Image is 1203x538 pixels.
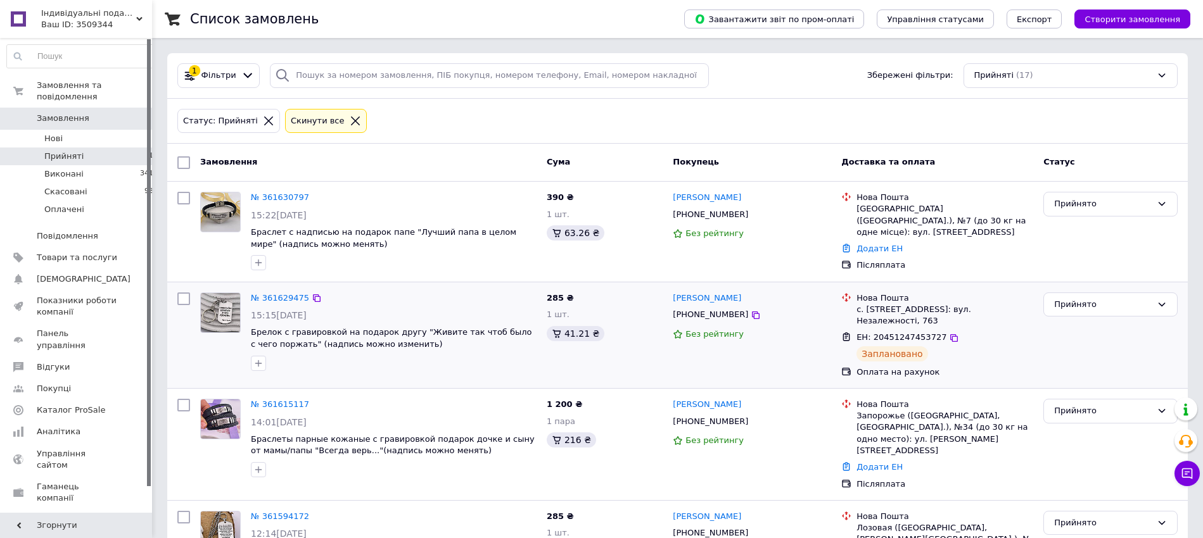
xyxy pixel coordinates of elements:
[44,186,87,197] span: Скасовані
[44,151,84,162] span: Прийняті
[1085,15,1180,24] span: Створити замовлення
[251,511,309,521] a: № 361594172
[856,479,1033,490] div: Післяплата
[37,230,98,242] span: Повідомлення
[37,426,80,437] span: Аналітика
[37,361,70,373] span: Відгуки
[685,329,744,339] span: Без рейтингу
[1054,197,1152,211] div: Прийнято
[7,45,158,68] input: Пошук
[877,9,994,28] button: Управління статусами
[1043,157,1075,166] span: Статус
[200,157,257,166] span: Замовлення
[670,413,751,430] div: [PHONE_NUMBER]
[856,346,928,361] div: Заплановано
[856,410,1033,456] div: Запорожье ([GEOGRAPHIC_DATA], [GEOGRAPHIC_DATA].), №34 (до 30 кг на одно место): ул. [PERSON_NAME...
[1054,404,1152,418] div: Прийнято
[547,157,570,166] span: Cума
[37,448,117,471] span: Управління сайтом
[856,292,1033,304] div: Нова Пошта
[251,227,516,249] span: Браслет с надписью на подарок папе "Лучший папа в целом мире" (надпись можно менять)
[856,260,1033,271] div: Післяплата
[251,210,307,220] span: 15:22[DATE]
[1016,70,1033,80] span: (17)
[670,206,751,223] div: [PHONE_NUMBER]
[201,70,236,82] span: Фільтри
[201,293,240,332] img: Фото товару
[1054,298,1152,311] div: Прийнято
[251,327,532,349] a: Брелок c гравировкой на подарок другу "Живите так чтоб было с чего поржать" (надпись можно изменить)
[547,416,575,426] span: 1 пара
[685,228,744,238] span: Без рейтингу
[841,157,935,166] span: Доставка та оплата
[144,186,158,197] span: 930
[251,417,307,427] span: 14:01[DATE]
[670,306,751,323] div: [PHONE_NUMBER]
[1017,15,1052,24] span: Експорт
[37,113,89,124] span: Замовлення
[44,204,84,215] span: Оплачені
[1174,461,1200,486] button: Чат з покупцем
[251,310,307,320] span: 15:15[DATE]
[547,511,574,521] span: 285 ₴
[41,8,136,19] span: Індивідуальні подарунки з любов'ю
[673,292,741,304] a: [PERSON_NAME]
[251,293,309,303] a: № 361629475
[856,332,946,342] span: ЕН: 20451247453727
[1054,516,1152,530] div: Прийнято
[856,366,1033,378] div: Оплата на рахунок
[251,399,309,409] a: № 361615117
[200,292,241,333] a: Фото товару
[37,295,117,318] span: Показники роботи компанії
[856,304,1033,327] div: с. [STREET_ADDRESS]: вул. Незалежності, 763
[673,157,719,166] span: Покупець
[1074,9,1190,28] button: Створити замовлення
[887,15,984,24] span: Управління статусами
[547,192,574,202] span: 390 ₴
[547,293,574,303] span: 285 ₴
[547,210,570,219] span: 1 шт.
[974,70,1014,82] span: Прийняті
[547,528,570,537] span: 1 шт.
[856,244,903,253] a: Додати ЕН
[694,13,854,25] span: Завантажити звіт по пром-оплаті
[856,462,903,472] a: Додати ЕН
[856,192,1033,203] div: Нова Пошта
[44,168,84,180] span: Виконані
[673,399,741,411] a: [PERSON_NAME]
[270,63,709,88] input: Пошук за номером замовлення, ПІБ покупця, номером телефону, Email, номером накладної
[190,11,319,27] h1: Список замовлень
[201,399,240,439] img: Фото товару
[37,383,71,394] span: Покупці
[685,435,744,445] span: Без рейтингу
[673,192,741,204] a: [PERSON_NAME]
[37,80,152,103] span: Замовлення та повідомлення
[856,203,1033,238] div: [GEOGRAPHIC_DATA] ([GEOGRAPHIC_DATA].), №7 (до 30 кг на одне місце): вул. [STREET_ADDRESS]
[200,399,241,439] a: Фото товару
[547,225,604,241] div: 63.26 ₴
[547,326,604,341] div: 41.21 ₴
[41,19,152,30] div: Ваш ID: 3509344
[1007,9,1062,28] button: Експорт
[684,9,864,28] button: Завантажити звіт по пром-оплаті
[140,168,158,180] span: 3418
[37,328,117,351] span: Панель управління
[288,115,347,128] div: Cкинути все
[200,192,241,232] a: Фото товару
[856,399,1033,410] div: Нова Пошта
[189,65,200,77] div: 1
[37,404,105,416] span: Каталог ProSale
[181,115,260,128] div: Статус: Прийняті
[547,432,596,447] div: 216 ₴
[867,70,953,82] span: Збережені фільтри:
[201,192,240,232] img: Фото товару
[251,192,309,202] a: № 361630797
[547,399,582,409] span: 1 200 ₴
[1062,14,1190,23] a: Створити замовлення
[37,252,117,263] span: Товари та послуги
[547,310,570,319] span: 1 шт.
[251,434,535,456] a: Браслеты парные кожаные с гравировкой подарок дочке и сыну от мамы/папы "Всегда верь..."(надпись ...
[856,511,1033,522] div: Нова Пошта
